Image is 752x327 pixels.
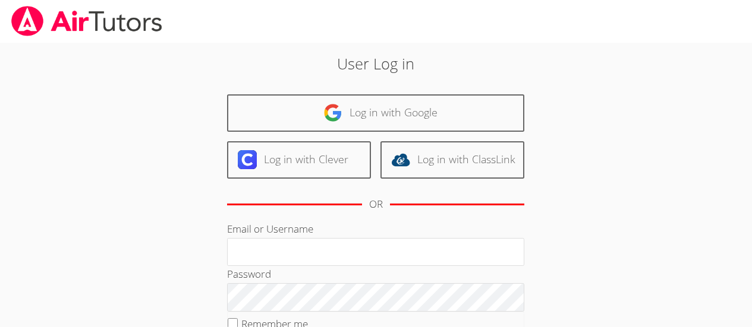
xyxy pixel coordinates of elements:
[391,150,410,169] img: classlink-logo-d6bb404cc1216ec64c9a2012d9dc4662098be43eaf13dc465df04b49fa7ab582.svg
[173,52,579,75] h2: User Log in
[10,6,163,36] img: airtutors_banner-c4298cdbf04f3fff15de1276eac7730deb9818008684d7c2e4769d2f7ddbe033.png
[380,141,524,179] a: Log in with ClassLink
[227,94,524,132] a: Log in with Google
[238,150,257,169] img: clever-logo-6eab21bc6e7a338710f1a6ff85c0baf02591cd810cc4098c63d3a4b26e2feb20.svg
[323,103,342,122] img: google-logo-50288ca7cdecda66e5e0955fdab243c47b7ad437acaf1139b6f446037453330a.svg
[227,267,271,281] label: Password
[227,141,371,179] a: Log in with Clever
[227,222,313,236] label: Email or Username
[369,196,383,213] div: OR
